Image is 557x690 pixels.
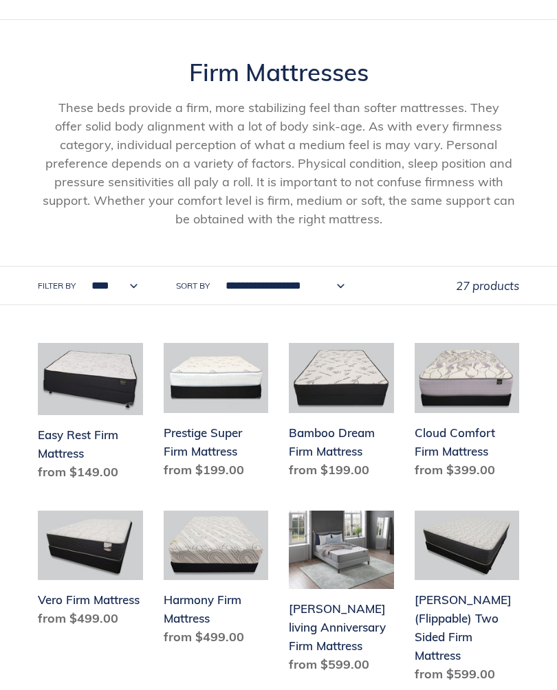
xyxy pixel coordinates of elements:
[289,511,394,679] a: Scott living Anniversary Firm Mattress
[38,511,143,634] a: Vero Firm Mattress
[176,280,210,292] label: Sort by
[164,511,269,652] a: Harmony Firm Mattress
[164,343,269,485] a: Prestige Super Firm Mattress
[415,343,520,485] a: Cloud Comfort Firm Mattress
[38,280,76,292] label: Filter by
[38,343,143,486] a: Easy Rest Firm Mattress
[43,100,515,227] span: These beds provide a firm, more stabilizing feel than softer mattresses. They offer solid body al...
[456,278,519,293] span: 27 products
[415,511,520,689] a: Del Ray (Flippable) Two Sided Firm Mattress
[189,57,369,87] span: Firm Mattresses
[289,343,394,485] a: Bamboo Dream Firm Mattress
